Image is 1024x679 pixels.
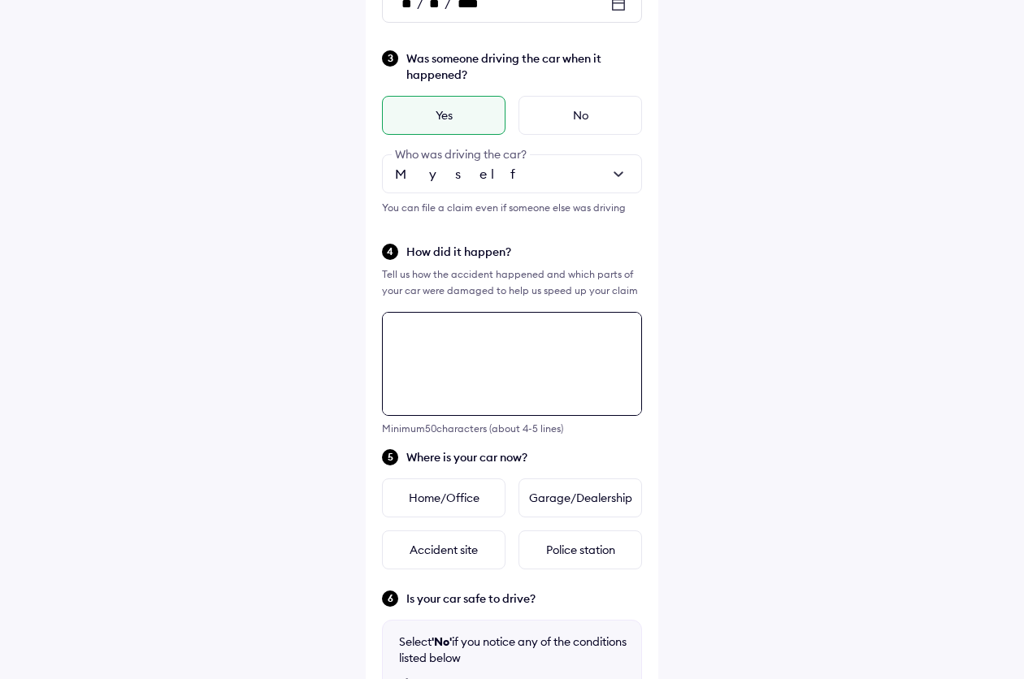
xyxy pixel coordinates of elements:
[382,200,642,216] div: You can file a claim even if someone else was driving
[382,422,642,435] div: Minimum 50 characters (about 4-5 lines)
[406,50,642,83] span: Was someone driving the car when it happened?
[406,449,642,465] span: Where is your car now?
[519,96,642,135] div: No
[519,530,642,569] div: Police station
[382,266,642,299] div: Tell us how the accident happened and which parts of your car were damaged to help us speed up yo...
[519,478,642,517] div: Garage/Dealership
[406,590,642,607] span: Is your car safe to drive?
[395,166,529,182] span: Myself
[432,634,452,649] b: 'No'
[382,478,505,517] div: Home/Office
[382,96,505,135] div: Yes
[406,244,642,260] span: How did it happen?
[382,530,505,569] div: Accident site
[399,634,627,666] div: Select if you notice any of the conditions listed below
